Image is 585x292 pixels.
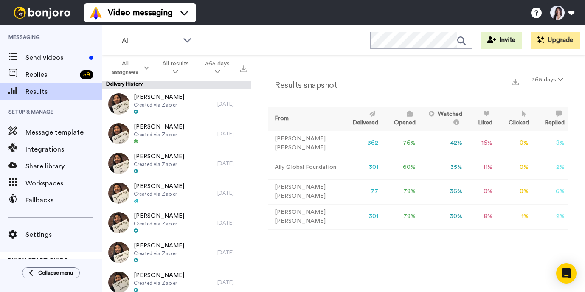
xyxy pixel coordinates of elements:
[532,156,568,179] td: 2 %
[134,161,184,168] span: Created via Zapier
[134,101,184,108] span: Created via Zapier
[217,190,247,197] div: [DATE]
[134,271,184,280] span: [PERSON_NAME]
[532,204,568,229] td: 2 %
[466,179,496,204] td: 0 %
[532,179,568,204] td: 6 %
[89,6,103,20] img: vm-color.svg
[419,107,466,131] th: Watched
[102,119,251,149] a: [PERSON_NAME]Created via Zapier[DATE]
[531,32,580,49] button: Upgrade
[102,149,251,178] a: [PERSON_NAME]Created via Zapier[DATE]
[466,107,496,131] th: Liked
[556,263,577,284] div: Open Intercom Messenger
[382,107,419,131] th: Opened
[238,62,250,74] button: Export all results that match these filters now.
[217,101,247,107] div: [DATE]
[197,56,238,80] button: 365 days
[134,280,184,286] span: Created via Zapier
[108,7,172,19] span: Video messaging
[268,131,340,156] td: [PERSON_NAME] [PERSON_NAME]
[102,178,251,208] a: [PERSON_NAME]Created via Zapier[DATE]
[102,208,251,238] a: [PERSON_NAME]Created via Zapier[DATE]
[419,179,466,204] td: 36 %
[109,59,142,76] span: All assignees
[108,123,129,144] img: 79bf9b58-3c29-4334-a795-0511ed3b30cf-thumb.jpg
[509,75,521,87] button: Export a summary of each team member’s results that match this filter now.
[496,179,532,204] td: 0 %
[268,107,340,131] th: From
[268,81,337,90] h2: Results snapshot
[25,195,102,205] span: Fallbacks
[340,107,381,131] th: Delivered
[10,7,74,19] img: bj-logo-header-white.svg
[108,242,129,263] img: d0e9fea9-2d2a-46f9-b28b-2fe42cba9350-thumb.jpg
[532,107,568,131] th: Replied
[154,56,197,80] button: All results
[419,131,466,156] td: 42 %
[104,56,154,80] button: All assignees
[108,212,129,233] img: c414bffc-cc6f-4eef-ae24-18046480bced-thumb.jpg
[22,267,80,278] button: Collapse menu
[134,250,184,257] span: Created via Zapier
[134,123,184,131] span: [PERSON_NAME]
[496,204,532,229] td: 1 %
[512,79,519,85] img: export.svg
[80,70,93,79] div: 59
[38,270,73,276] span: Collapse menu
[134,131,184,138] span: Created via Zapier
[217,160,247,167] div: [DATE]
[134,220,184,227] span: Created via Zapier
[340,131,381,156] td: 362
[382,156,419,179] td: 60 %
[217,279,247,286] div: [DATE]
[240,65,247,72] img: export.svg
[134,241,184,250] span: [PERSON_NAME]
[108,182,129,204] img: 338279dc-4bf5-450f-ae6c-1c8df93c4d96-thumb.jpg
[102,238,251,267] a: [PERSON_NAME]Created via Zapier[DATE]
[108,153,129,174] img: 8e7e450f-97c5-40d2-8d4a-4ceb41a9715b-thumb.jpg
[532,131,568,156] td: 8 %
[25,127,102,138] span: Message template
[134,93,184,101] span: [PERSON_NAME]
[25,230,102,240] span: Settings
[134,152,184,161] span: [PERSON_NAME]
[481,32,522,49] button: Invite
[466,131,496,156] td: 16 %
[340,204,381,229] td: 301
[7,258,68,264] span: QUICK START GUIDE
[25,53,86,63] span: Send videos
[496,156,532,179] td: 0 %
[25,70,76,80] span: Replies
[134,191,184,197] span: Created via Zapier
[340,179,381,204] td: 77
[102,81,251,89] div: Delivery History
[102,89,251,119] a: [PERSON_NAME]Created via Zapier[DATE]
[382,179,419,204] td: 79 %
[419,156,466,179] td: 35 %
[466,204,496,229] td: 8 %
[419,204,466,229] td: 30 %
[25,144,102,154] span: Integrations
[268,179,340,204] td: [PERSON_NAME] [PERSON_NAME]
[466,156,496,179] td: 11 %
[382,204,419,229] td: 79 %
[340,156,381,179] td: 301
[382,131,419,156] td: 76 %
[268,156,340,179] td: Ally Global Foundation
[496,131,532,156] td: 0 %
[122,36,179,46] span: All
[217,130,247,137] div: [DATE]
[25,178,102,188] span: Workspaces
[217,219,247,226] div: [DATE]
[526,72,568,87] button: 365 days
[108,93,129,115] img: 1b5342cf-c766-4bae-9500-e3b5dd773272-thumb.jpg
[496,107,532,131] th: Clicked
[25,161,102,171] span: Share library
[217,249,247,256] div: [DATE]
[25,87,102,97] span: Results
[134,212,184,220] span: [PERSON_NAME]
[268,204,340,229] td: [PERSON_NAME] [PERSON_NAME]
[134,182,184,191] span: [PERSON_NAME]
